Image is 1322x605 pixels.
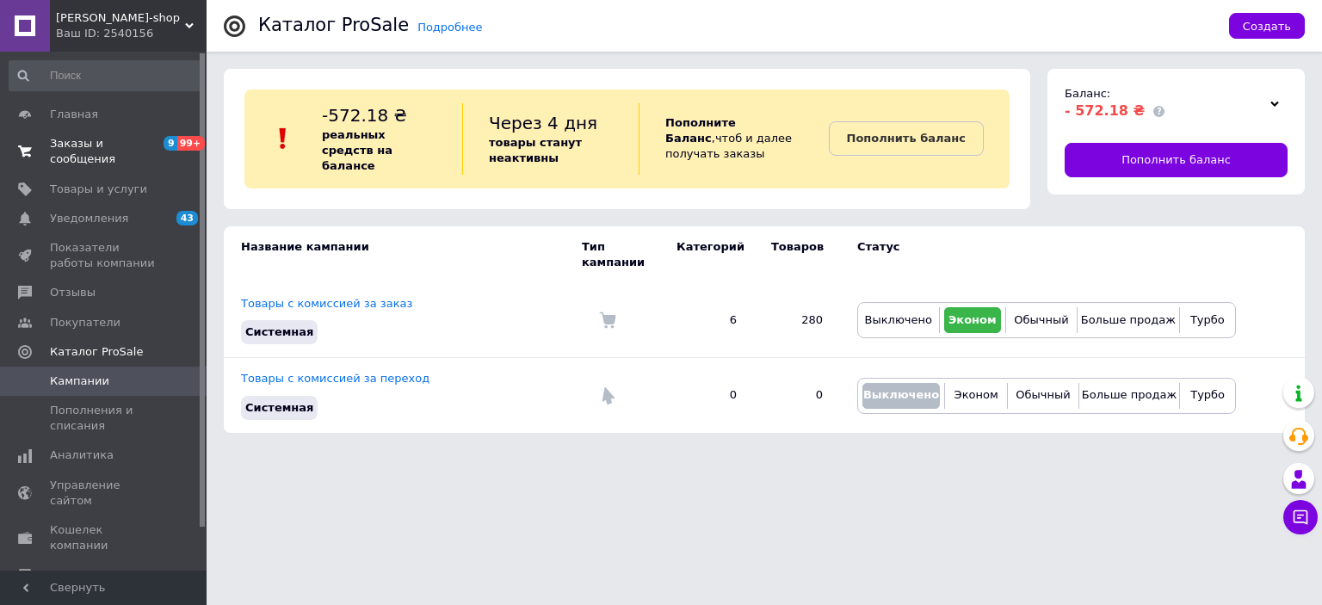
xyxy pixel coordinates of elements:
[659,226,754,283] td: Категорий
[1010,307,1072,333] button: Обычный
[1243,20,1291,33] span: Создать
[489,113,597,133] span: Через 4 дня
[417,21,482,34] a: Подробнее
[829,121,984,156] a: Пополнить баланс
[862,383,940,409] button: Выключено
[270,126,296,151] img: :exclamation:
[50,211,128,226] span: Уведомления
[176,211,198,225] span: 43
[948,313,997,326] span: Эконом
[1065,143,1288,177] a: Пополнить баланс
[50,373,109,389] span: Кампании
[164,136,177,151] span: 9
[224,226,582,283] td: Название кампании
[1190,313,1225,326] span: Турбо
[1082,388,1177,401] span: Больше продаж
[944,307,1001,333] button: Эконом
[1184,307,1231,333] button: Турбо
[1014,313,1068,326] span: Обычный
[56,26,207,41] div: Ваш ID: 2540156
[50,182,147,197] span: Товары и услуги
[840,226,1236,283] td: Статус
[241,372,429,385] a: Товары с комиссией за переход
[754,283,840,358] td: 280
[1190,388,1225,401] span: Турбо
[50,448,114,463] span: Аналитика
[50,344,143,360] span: Каталог ProSale
[245,401,313,414] span: Системная
[322,128,392,172] b: реальных средств на балансе
[665,116,736,145] b: Пополните Баланс
[865,313,932,326] span: Выключено
[245,325,313,338] span: Системная
[177,136,206,151] span: 99+
[50,403,159,434] span: Пополнения и списания
[1184,383,1231,409] button: Турбо
[1065,87,1110,100] span: Баланс:
[949,383,1003,409] button: Эконом
[1065,102,1145,119] span: - 572.18 ₴
[1084,383,1175,409] button: Больше продаж
[50,478,159,509] span: Управление сайтом
[1082,307,1175,333] button: Больше продаж
[659,358,754,433] td: 0
[1012,383,1073,409] button: Обычный
[954,388,998,401] span: Эконом
[9,60,203,91] input: Поиск
[582,226,659,283] td: Тип кампании
[241,297,412,310] a: Товары с комиссией за заказ
[862,307,935,333] button: Выключено
[50,315,120,330] span: Покупатели
[50,136,159,167] span: Заказы и сообщения
[863,388,939,401] span: Выключено
[639,103,828,175] div: , чтоб и далее получать заказы
[258,16,409,34] div: Каталог ProSale
[754,358,840,433] td: 0
[50,107,98,122] span: Главная
[659,283,754,358] td: 6
[754,226,840,283] td: Товаров
[322,105,407,126] span: -572.18 ₴
[1016,388,1070,401] span: Обычный
[50,522,159,553] span: Кошелек компании
[56,10,185,26] span: Dana-shop
[1283,500,1318,534] button: Чат с покупателем
[847,132,966,145] b: Пополнить баланс
[1121,152,1231,168] span: Пополнить баланс
[50,567,94,583] span: Маркет
[1229,13,1305,39] button: Создать
[50,240,159,271] span: Показатели работы компании
[1081,313,1176,326] span: Больше продаж
[599,312,616,329] img: Комиссия за заказ
[50,285,96,300] span: Отзывы
[599,387,616,404] img: Комиссия за переход
[489,136,582,164] b: товары станут неактивны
